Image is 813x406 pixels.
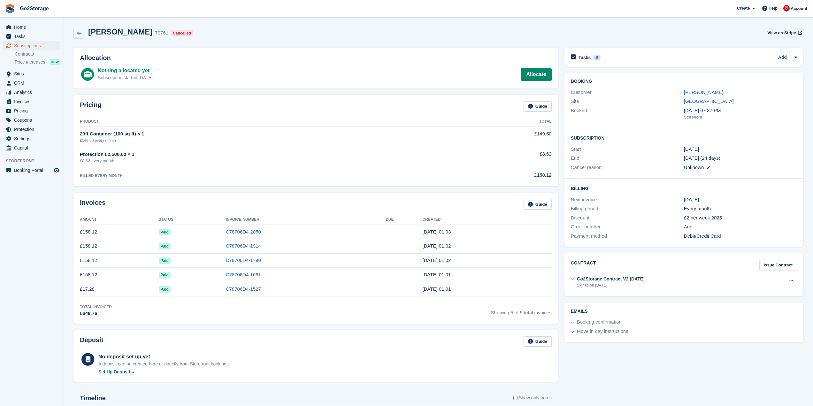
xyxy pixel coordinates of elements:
h2: Subscription [571,134,797,141]
span: Invoices [14,97,52,106]
div: 20ft Container (160 sq ft) × 1 [80,130,451,138]
a: menu [3,106,60,115]
div: Go2Storage Contract V2 [DATE] [577,276,645,282]
h2: Contract [571,260,596,270]
div: Payment method [571,233,684,240]
span: View on Stripe [767,30,796,36]
a: menu [3,88,60,97]
td: £158.12 [80,225,159,239]
h2: Invoices [80,199,105,210]
span: Paid [159,257,171,264]
h2: Tasks [579,55,591,60]
span: Help [769,5,778,11]
span: Price increases [15,59,45,65]
th: Total [451,117,551,127]
a: menu [3,69,60,78]
div: Set Up Deposit [98,369,130,375]
a: menu [3,143,60,152]
span: Showing 5 of 5 total invoices [491,304,552,317]
a: C78706D4-2050 [226,229,261,234]
div: Nothing allocated yet [98,67,153,74]
span: Home [14,23,52,32]
a: menu [3,116,60,125]
span: Storefront [6,158,64,164]
div: Customer [571,89,684,96]
a: C78706D4-1914 [226,243,261,249]
th: Amount [80,215,159,225]
a: menu [3,97,60,106]
th: Product [80,117,451,127]
h2: Allocation [80,54,552,62]
div: NEW [50,59,60,65]
div: Storefront [684,114,797,120]
p: A deposit can be created here or directly from Storefront bookings. [98,361,230,367]
span: Booking Portal [14,166,52,175]
span: CRM [14,79,52,88]
div: £158.12 [451,172,551,179]
a: C78706D4-1527 [226,286,261,292]
td: £158.12 [80,253,159,268]
span: Capital [14,143,52,152]
time: 2025-04-05 00:01:15 UTC [422,286,451,292]
div: Subscription started [DATE] [98,74,153,81]
span: Tasks [14,32,52,41]
label: Show only notes [513,395,552,401]
span: Account [791,5,807,12]
span: Paid [159,272,171,278]
div: £649.76 [80,310,112,317]
div: Every month [684,205,797,212]
a: Price increases NEW [15,58,60,65]
div: Start [571,146,684,153]
a: Allocate [521,68,551,81]
span: Pricing [14,106,52,115]
div: Debit/Credit Card [684,233,797,240]
span: Unknown [684,165,704,170]
img: James Pearson [783,5,790,11]
a: Preview store [53,166,60,174]
div: Total Invoiced [80,304,112,310]
a: Add [778,54,787,61]
div: End [571,155,684,162]
div: 0 [593,55,601,60]
div: Move in day instructions [577,328,628,335]
th: Invoice Number [226,215,386,225]
div: £8.62 every month [80,158,451,164]
time: 2025-06-05 00:02:51 UTC [422,257,451,263]
div: Protection £2,500.00 × 1 [80,151,451,158]
time: 2025-07-05 00:02:41 UTC [422,243,451,249]
td: £158.12 [80,239,159,253]
div: Order number [571,223,684,231]
span: Coupons [14,116,52,125]
span: Paid [159,229,171,235]
div: Cancelled [171,30,193,36]
td: £17.28 [80,282,159,296]
div: Next invoice [571,196,684,203]
h2: Timeline [80,395,106,402]
h2: [PERSON_NAME] [88,27,152,36]
h2: Pricing [80,101,102,112]
a: C78706D4-1661 [226,272,261,277]
div: Booking confirmation [577,318,622,326]
a: menu [3,32,60,41]
td: £158.12 [80,268,159,282]
a: [PERSON_NAME] [684,89,723,95]
a: Go2Storage [17,3,51,14]
img: stora-icon-8386f47178a22dfd0bd8f6a31ec36ba5ce8667c1dd55bd0f319d3a0aa187defe.svg [5,4,15,13]
a: menu [3,41,60,50]
th: Created [422,215,551,225]
a: menu [3,134,60,143]
h2: Booking [571,79,797,84]
div: £149.50 every month [80,138,451,143]
a: View on Stripe [765,27,803,38]
h2: Emails [571,309,797,314]
a: menu [3,166,60,175]
div: [DATE] 07:37 PM [684,107,797,114]
a: Guide [524,199,552,210]
a: Guide [524,336,552,347]
div: Cancel reason [571,164,684,171]
span: Protection [14,125,52,134]
td: £8.62 [451,147,551,168]
a: menu [3,79,60,88]
span: Analytics [14,88,52,97]
span: Paid [159,286,171,293]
